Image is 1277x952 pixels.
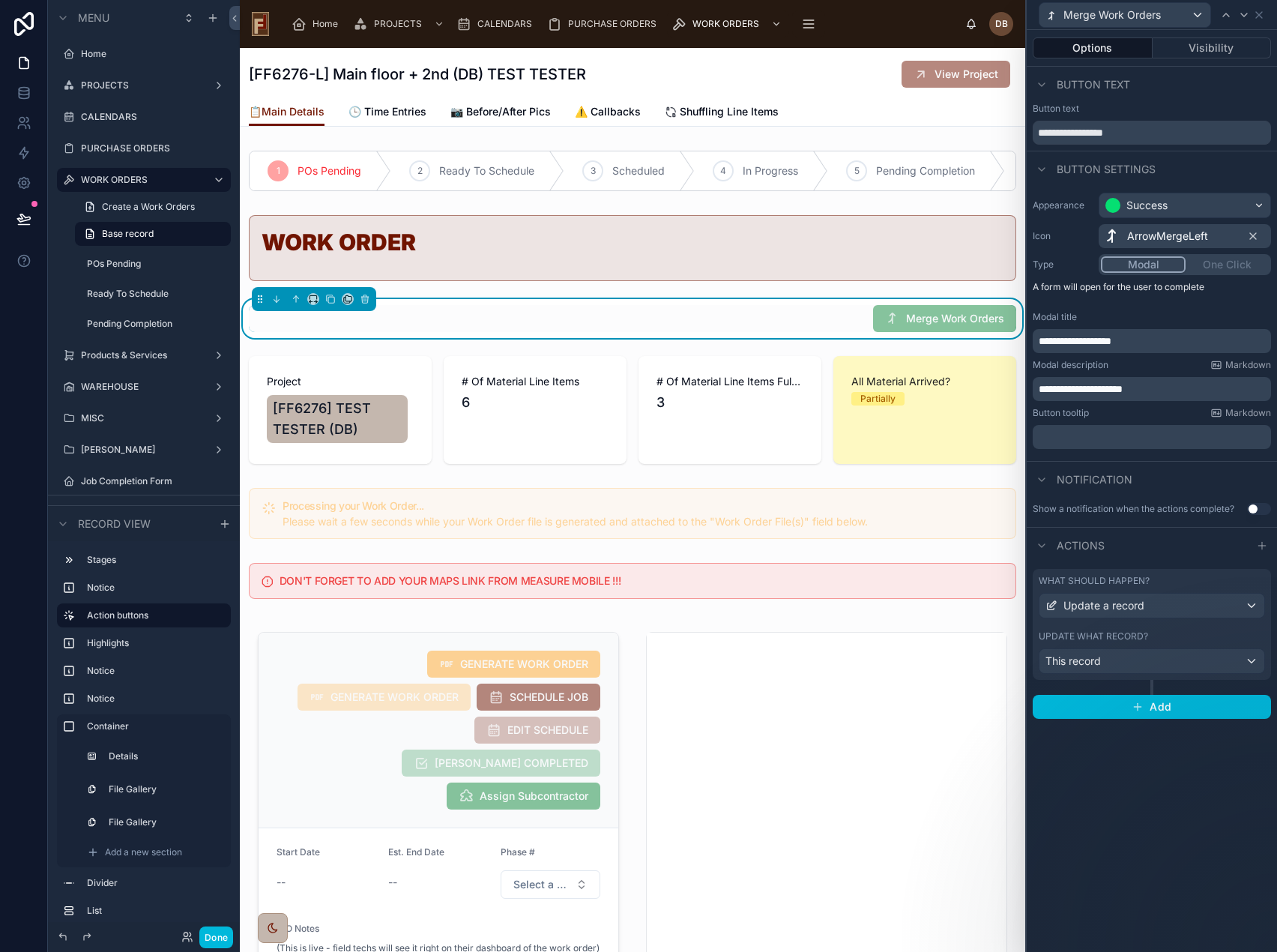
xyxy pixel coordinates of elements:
[1033,259,1093,271] label: Type
[348,98,426,128] a: 🕒 Time Entries
[1033,37,1153,58] button: Options
[1033,425,1271,449] div: scrollable content
[1210,407,1271,419] a: Markdown
[1210,359,1271,371] a: Markdown
[1033,311,1077,323] label: Modal title
[1225,359,1271,371] span: Markdown
[287,10,348,37] a: Home
[199,927,233,948] button: Done
[667,10,789,37] a: WORK ORDERS
[87,318,222,330] label: Pending Completion
[87,609,219,621] label: Action buttons
[568,18,656,30] span: PURCHASE ORDERS
[87,693,219,705] label: Notice
[1039,593,1265,618] button: Update a record
[1033,407,1089,419] label: Button tooltip
[75,195,231,219] a: Create a Work Orders
[692,18,759,30] span: WORK ORDERS
[87,258,222,270] label: POs Pending
[450,98,551,128] a: 📷 Before/After Pics
[1150,700,1171,714] span: Add
[81,142,222,154] label: PURCHASE ORDERS
[87,288,222,300] label: Ready To Schedule
[1039,575,1150,587] label: What should happen?
[575,104,641,119] span: ⚠️ Callbacks
[348,10,452,37] a: PROJECTS
[1033,103,1079,115] label: Button text
[1057,162,1156,177] span: Button settings
[87,582,219,594] label: Notice
[81,444,201,456] label: [PERSON_NAME]
[81,48,222,60] label: Home
[109,816,216,828] label: File Gallery
[109,750,216,762] label: Details
[1033,329,1271,353] div: scrollable content
[1127,229,1208,244] span: ArrowMergeLeft
[1033,199,1093,211] label: Appearance
[1225,407,1271,419] span: Markdown
[1033,695,1271,719] button: Add
[1063,598,1144,613] span: Update a record
[1045,654,1101,669] span: This record
[1063,7,1161,22] span: Merge Work Orders
[105,846,182,858] span: Add a new section
[78,516,151,531] span: Record view
[313,18,338,30] span: Home
[1057,77,1130,92] span: Button text
[81,412,201,424] label: MISC
[1039,630,1148,642] label: Update what record?
[81,174,201,186] label: WORK ORDERS
[81,79,201,91] label: PROJECTS
[680,104,779,119] span: Shuffling Line Items
[102,228,154,240] span: Base record
[450,104,551,119] span: 📷 Before/After Pics
[1101,256,1186,273] button: Modal
[1039,2,1211,28] button: Merge Work Orders
[249,104,324,119] span: 📋Main Details
[543,10,667,37] a: PURCHASE ORDERS
[575,98,641,128] a: ⚠️ Callbacks
[81,111,222,123] label: CALENDARS
[249,64,586,85] h1: [FF6276-L] Main floor + 2nd (DB) TEST TESTER
[102,201,195,213] span: Create a Work Orders
[81,349,201,361] label: Products & Services
[1153,37,1272,58] button: Visibility
[1126,198,1168,213] div: Success
[995,18,1008,30] span: DB
[81,475,222,487] label: Job Completion Form
[1033,230,1093,242] label: Icon
[87,720,219,732] label: Container
[1057,472,1132,487] span: Notification
[665,98,779,128] a: Shuffling Line Items
[1033,377,1271,401] div: scrollable content
[1033,359,1108,371] label: Modal description
[1099,193,1271,218] button: Success
[87,665,219,677] label: Notice
[87,905,219,917] label: List
[252,12,269,36] img: App logo
[1057,538,1105,553] span: Actions
[78,10,109,25] span: Menu
[87,637,219,649] label: Highlights
[374,18,422,30] span: PROJECTS
[109,783,216,795] label: File Gallery
[477,18,532,30] span: CALENDARS
[1039,648,1265,674] button: This record
[348,104,426,119] span: 🕒 Time Entries
[48,541,240,922] div: scrollable content
[452,10,543,37] a: CALENDARS
[281,7,965,40] div: scrollable content
[75,222,231,246] a: Base record
[81,381,201,393] label: WAREHOUSE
